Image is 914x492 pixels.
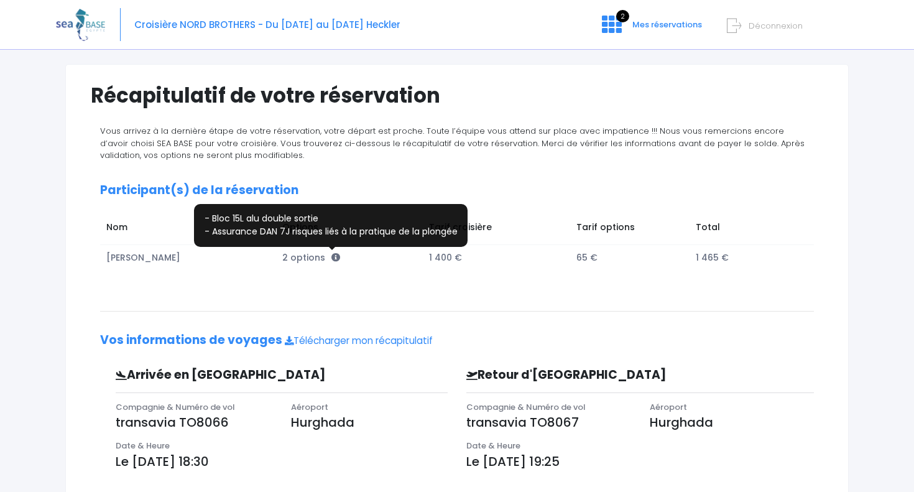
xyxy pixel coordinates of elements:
[285,334,433,347] a: Télécharger mon récapitulatif
[457,368,732,383] h3: Retour d'[GEOGRAPHIC_DATA]
[134,18,400,31] span: Croisière NORD BROTHERS - Du [DATE] au [DATE] Heckler
[616,10,629,22] span: 2
[690,215,801,244] td: Total
[466,440,520,452] span: Date & Heure
[100,245,276,271] td: [PERSON_NAME]
[592,23,709,35] a: 2 Mes réservations
[91,83,823,108] h1: Récapitulatif de votre réservation
[749,20,803,32] span: Déconnexion
[466,413,631,432] p: transavia TO8067
[466,452,814,471] p: Le [DATE] 19:25
[100,183,814,198] h2: Participant(s) de la réservation
[100,333,814,348] h2: Vos informations de voyages
[466,401,586,413] span: Compagnie & Numéro de vol
[291,413,448,432] p: Hurghada
[116,401,235,413] span: Compagnie & Numéro de vol
[100,125,805,161] span: Vous arrivez à la dernière étape de votre réservation, votre départ est proche. Toute l’équipe vo...
[423,245,571,271] td: 1 400 €
[116,452,448,471] p: Le [DATE] 18:30
[116,440,170,452] span: Date & Heure
[650,413,815,432] p: Hurghada
[116,413,272,432] p: transavia TO8066
[291,401,328,413] span: Aéroport
[570,245,690,271] td: 65 €
[632,19,702,30] span: Mes réservations
[690,245,801,271] td: 1 465 €
[282,251,340,264] span: 2 options
[106,368,369,383] h3: Arrivée en [GEOGRAPHIC_DATA]
[570,215,690,244] td: Tarif options
[423,215,571,244] td: Tarif croisière
[198,206,464,238] p: - Bloc 15L alu double sortie - Assurance DAN 7J risques liés à la pratique de la plongée
[100,215,276,244] td: Nom
[650,401,687,413] span: Aéroport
